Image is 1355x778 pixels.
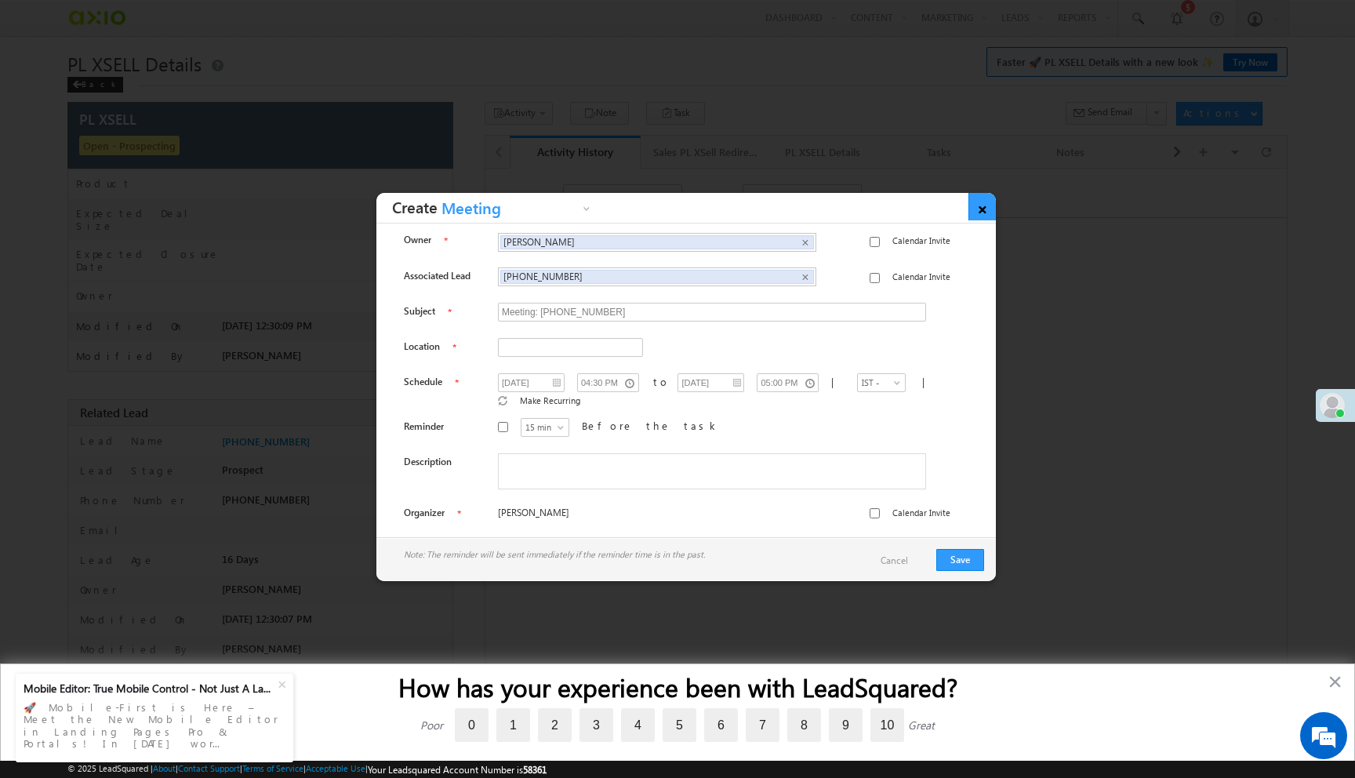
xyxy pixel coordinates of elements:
[420,718,443,733] div: Poor
[858,376,888,460] span: IST - (GMT+05:30) [GEOGRAPHIC_DATA], [GEOGRAPHIC_DATA], [GEOGRAPHIC_DATA], [GEOGRAPHIC_DATA]
[32,672,1323,702] h2: How has your experience been with LeadSquared?
[663,708,696,742] label: 5
[178,763,240,773] a: Contact Support
[523,764,547,776] span: 58361
[801,236,808,249] span: ×
[404,340,440,352] label: Location
[787,708,821,742] label: 8
[404,507,445,518] label: Organizer
[153,763,176,773] a: About
[704,708,738,742] label: 6
[496,708,530,742] label: 1
[67,763,547,776] span: © 2025 LeadSquared | | | | |
[404,305,435,317] label: Subject
[404,376,442,387] label: Schedule
[520,396,580,406] span: Make Recurring
[829,708,863,742] label: 9
[892,235,950,245] label: Calendar Invite
[582,419,720,432] label: Before the task
[24,682,276,696] div: Mobile Editor: True Mobile Control - Not Just A La...
[621,708,655,742] label: 4
[242,763,303,773] a: Terms of Service
[922,375,932,388] span: |
[271,670,297,696] div: +
[392,193,594,223] h3: Create
[404,420,444,432] label: Reminder
[438,200,579,224] span: Meeting
[881,554,924,566] a: Cancel
[306,763,365,773] a: Acceptable Use
[455,708,489,742] label: 0
[746,708,779,742] label: 7
[579,708,613,742] label: 3
[1328,669,1342,694] button: Close
[404,234,431,245] label: Owner
[936,549,984,571] button: Save
[404,549,705,559] span: Note: The reminder will be sent immediately if the reminder time is in the past.
[521,420,569,434] span: 15 min
[892,271,950,282] label: Calendar Invite
[404,456,452,467] label: Description
[24,696,285,754] div: 🚀 Mobile-First is Here – Meet the New Mobile Editor in Landing Pages Pro & Portals! In [DATE] wor...
[404,270,470,282] label: Associated Lead
[503,236,786,248] span: [PERSON_NAME]
[801,271,808,284] span: ×
[870,708,904,742] label: 10
[968,193,996,220] a: ×
[831,375,841,388] span: |
[892,507,950,518] label: Calendar Invite
[908,718,935,733] div: Great
[538,708,572,742] label: 2
[498,507,815,518] span: [PERSON_NAME]
[653,375,660,388] div: to
[368,764,547,776] span: Your Leadsquared Account Number is
[503,271,786,282] span: [PHONE_NUMBER]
